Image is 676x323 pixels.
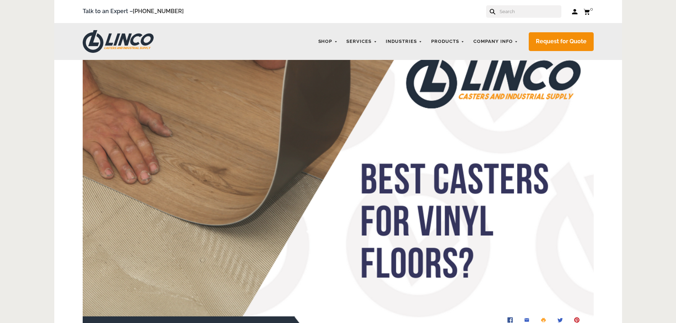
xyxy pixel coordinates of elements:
input: Search [499,5,561,18]
a: Company Info [470,35,522,49]
a: Products [428,35,468,49]
a: 0 [583,7,594,16]
a: Services [343,35,380,49]
a: Log in [572,8,578,15]
a: Industries [382,35,426,49]
a: [PHONE_NUMBER] [133,8,184,15]
span: 0 [590,6,593,12]
span: Talk to an Expert – [83,7,184,16]
a: Request for Quote [529,32,594,51]
a: Shop [315,35,341,49]
img: LINCO CASTERS & INDUSTRIAL SUPPLY [83,30,154,53]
